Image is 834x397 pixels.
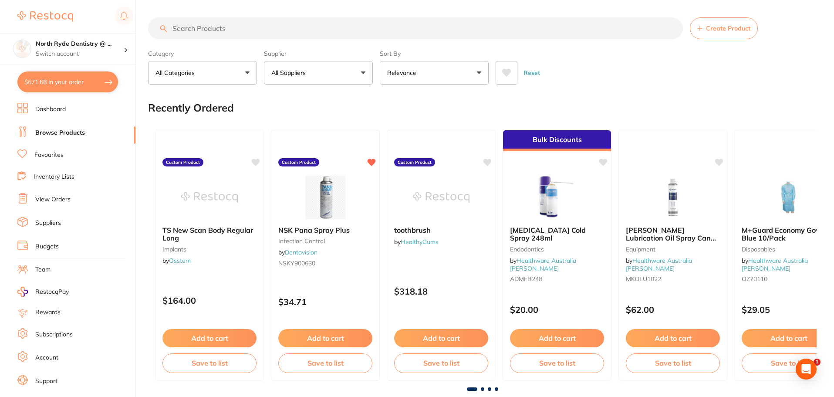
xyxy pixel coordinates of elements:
[169,257,191,265] a: Osstem
[706,25,750,32] span: Create Product
[510,257,576,272] span: by
[278,248,317,256] span: by
[35,265,51,274] a: Team
[626,353,720,373] button: Save to list
[162,226,257,242] b: TS New Scan Body Regular Long
[14,40,31,58] img: North Ryde Dentistry @ Macquarie Park
[17,7,73,27] a: Restocq Logo
[34,151,64,159] a: Favourites
[162,295,257,305] p: $164.00
[35,105,66,114] a: Dashboard
[278,329,372,347] button: Add to cart
[162,329,257,347] button: Add to cart
[796,359,817,380] div: Open Intercom Messenger
[155,68,198,77] p: All Categories
[510,275,604,282] small: ADMFB248
[278,238,372,244] small: infection control
[626,329,720,347] button: Add to cart
[35,219,61,227] a: Suppliers
[162,353,257,373] button: Save to list
[264,61,373,85] button: All Suppliers
[271,68,309,77] p: All Suppliers
[278,297,372,307] p: $34.71
[148,61,257,85] button: All Categories
[510,329,604,347] button: Add to cart
[35,330,73,339] a: Subscriptions
[626,257,692,272] span: by
[394,286,488,296] p: $318.18
[510,226,604,242] b: Frostbite Cold Spray 248ml
[626,226,720,242] b: MK-dent Lubrication Oil Spray Can for KaVo QUATTROcare 500ml
[394,329,488,347] button: Add to cart
[278,158,319,167] label: Custom Product
[35,195,71,204] a: View Orders
[34,173,74,181] a: Inventory Lists
[162,158,203,167] label: Custom Product
[503,130,611,151] div: Bulk Discounts
[529,176,585,219] img: Frostbite Cold Spray 248ml
[690,17,758,39] button: Create Product
[510,353,604,373] button: Save to list
[413,176,469,219] img: toothbrush
[17,71,118,92] button: $671.68 in your order
[162,246,257,253] small: implants
[760,176,817,219] img: M+Guard Economy Gown Blue 10/Pack
[742,257,808,272] a: Healthware Australia [PERSON_NAME]
[36,50,124,58] p: Switch account
[35,242,59,251] a: Budgets
[297,176,354,219] img: NSK Pana Spray Plus
[162,257,191,265] span: by
[645,176,701,219] img: MK-dent Lubrication Oil Spray Can for KaVo QUATTROcare 500ml
[181,176,238,219] img: TS New Scan Body Regular Long
[742,257,808,272] span: by
[394,158,435,167] label: Custom Product
[148,17,683,39] input: Search Products
[285,248,317,256] a: Dentavision
[394,226,488,234] b: toothbrush
[626,246,720,253] small: Equipment
[387,68,420,77] p: Relevance
[380,50,489,58] label: Sort By
[510,246,604,253] small: Endodontics
[35,377,57,386] a: Support
[394,238,439,246] span: by
[17,287,69,297] a: RestocqPay
[148,102,234,114] h2: Recently Ordered
[35,288,69,296] span: RestocqPay
[814,359,820,366] span: 1
[148,50,257,58] label: Category
[626,305,720,315] p: $62.00
[35,129,85,137] a: Browse Products
[626,275,720,282] small: MKDLU1022
[17,11,73,22] img: Restocq Logo
[264,50,373,58] label: Supplier
[278,226,372,234] b: NSK Pana Spray Plus
[401,238,439,246] a: HealthyGums
[17,287,28,297] img: RestocqPay
[35,353,58,362] a: Account
[278,260,372,267] small: NSKY900630
[278,353,372,373] button: Save to list
[394,353,488,373] button: Save to list
[510,305,604,315] p: $20.00
[626,257,692,272] a: Healthware Australia [PERSON_NAME]
[510,257,576,272] a: Healthware Australia [PERSON_NAME]
[36,40,124,48] h4: North Ryde Dentistry @ Macquarie Park
[521,61,543,85] button: Reset
[35,308,61,317] a: Rewards
[380,61,489,85] button: Relevance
